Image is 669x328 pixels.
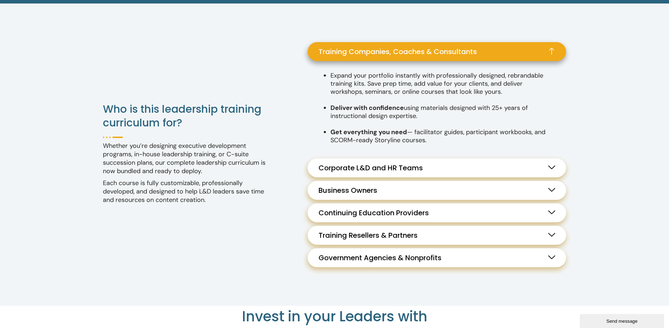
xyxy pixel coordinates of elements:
[319,186,381,195] span: Business Owners
[308,248,566,267] a: Government Agencies & Nonprofits
[330,72,556,96] p: Expand your portfolio instantly with professionally designed, rebrandable training kits. Save pre...
[580,313,665,328] iframe: chat widget
[308,42,566,61] a: Training Companies, Coaches & Consultants
[319,254,445,262] span: Government Agencies & Nonprofits
[330,104,404,112] strong: Deliver with confidence
[308,203,566,222] a: Continuing Education Providers
[103,102,270,130] h2: Who is this leadership training curriculum for?
[103,142,270,175] p: Whether you’re designing executive development programs, in-house leadership training, or C-suite...
[308,158,566,177] a: Corporate L&D and HR Teams
[319,47,480,56] span: Training Companies, Coaches & Consultants
[319,231,421,240] span: Training Resellers & Partners
[319,164,426,172] span: Corporate L&D and HR Teams
[103,179,270,204] p: Each course is fully customizable, professionally developed, and designed to help L&D leaders sav...
[308,181,566,200] a: Business Owners
[330,128,407,136] strong: Get everything you need
[319,209,432,217] span: Continuing Education Providers
[330,128,556,144] p: — facilitator guides, participant workbooks, and SCORM-ready Storyline courses.
[330,104,556,120] p: using materials designed with 25+ years of instructional design expertise.
[308,226,566,245] a: Training Resellers & Partners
